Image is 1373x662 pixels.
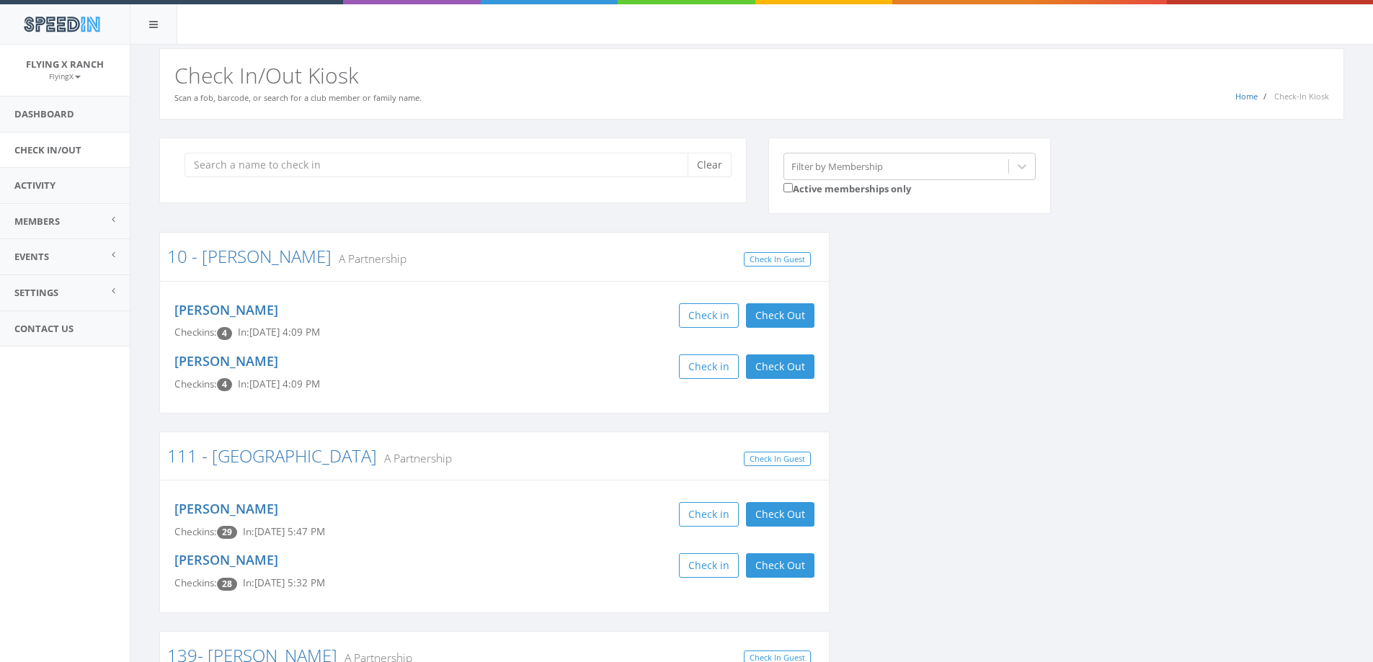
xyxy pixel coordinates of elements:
[14,250,49,263] span: Events
[679,303,739,328] button: Check in
[49,69,81,82] a: FlyingX
[49,71,81,81] small: FlyingX
[746,354,814,379] button: Check Out
[1235,91,1258,102] a: Home
[174,63,1329,87] h2: Check In/Out Kiosk
[746,303,814,328] button: Check Out
[746,553,814,578] button: Check Out
[14,286,58,299] span: Settings
[746,502,814,527] button: Check Out
[243,525,325,538] span: In: [DATE] 5:47 PM
[217,378,232,391] span: Checkin count
[243,576,325,589] span: In: [DATE] 5:32 PM
[14,322,74,335] span: Contact Us
[167,244,332,268] a: 10 - [PERSON_NAME]
[174,500,278,517] a: [PERSON_NAME]
[174,551,278,568] a: [PERSON_NAME]
[167,444,377,468] a: 111 - [GEOGRAPHIC_DATA]
[679,502,739,527] button: Check in
[688,153,732,177] button: Clear
[185,153,698,177] input: Search a name to check in
[217,526,237,539] span: Checkin count
[238,377,320,390] span: In: [DATE] 4:09 PM
[174,326,217,339] span: Checkins:
[217,578,237,591] span: Checkin count
[26,58,104,71] span: Flying X Ranch
[14,215,60,228] span: Members
[791,159,883,173] div: Filter by Membership
[174,301,278,318] a: [PERSON_NAME]
[174,525,217,538] span: Checkins:
[679,354,739,379] button: Check in
[744,252,811,267] a: Check In Guest
[332,251,406,267] small: A Partnership
[783,180,911,196] label: Active memberships only
[783,183,793,192] input: Active memberships only
[174,352,278,370] a: [PERSON_NAME]
[217,327,232,340] span: Checkin count
[238,326,320,339] span: In: [DATE] 4:09 PM
[679,553,739,578] button: Check in
[174,377,217,390] span: Checkins:
[1274,91,1329,102] span: Check-In Kiosk
[17,11,107,37] img: speedin_logo.png
[377,450,452,466] small: A Partnership
[174,92,422,103] small: Scan a fob, barcode, or search for a club member or family name.
[744,452,811,467] a: Check In Guest
[174,576,217,589] span: Checkins:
